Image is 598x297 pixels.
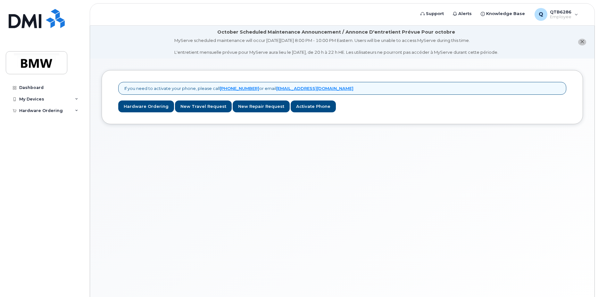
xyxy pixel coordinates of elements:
div: October Scheduled Maintenance Announcement / Annonce D'entretient Prévue Pour octobre [217,29,455,36]
p: If you need to activate your phone, please call or email [124,85,353,92]
a: [PHONE_NUMBER] [220,86,259,91]
iframe: Messenger Launcher [570,269,593,292]
a: [EMAIL_ADDRESS][DOMAIN_NAME] [276,86,353,91]
a: Hardware Ordering [118,100,174,112]
a: Activate Phone [291,100,336,112]
button: close notification [578,39,586,45]
div: MyServe scheduled maintenance will occur [DATE][DATE] 8:00 PM - 10:00 PM Eastern. Users will be u... [174,37,498,55]
a: New Travel Request [175,100,232,112]
a: New Repair Request [233,100,290,112]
